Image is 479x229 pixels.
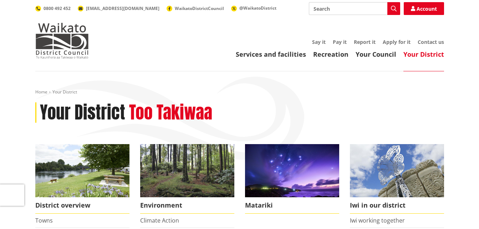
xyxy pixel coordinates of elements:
[404,2,444,15] a: Account
[52,89,77,95] span: Your District
[350,197,444,214] span: Iwi in our district
[140,217,179,224] a: Climate Action
[129,102,212,123] h2: Too Takiwaa
[35,89,444,95] nav: breadcrumb
[35,23,89,58] img: Waikato District Council - Te Kaunihera aa Takiwaa o Waikato
[356,50,396,58] a: Your Council
[350,144,444,214] a: Turangawaewae Ngaruawahia Iwi in our district
[350,217,405,224] a: Iwi working together
[383,39,411,45] a: Apply for it
[35,144,129,197] img: Ngaruawahia 0015
[333,39,347,45] a: Pay it
[245,144,339,197] img: Matariki over Whiaangaroa
[44,5,71,11] span: 0800 492 452
[40,102,125,123] h1: Your District
[35,89,47,95] a: Home
[403,50,444,58] a: Your District
[309,2,400,15] input: Search input
[35,197,129,214] span: District overview
[35,144,129,214] a: Ngaruawahia 0015 District overview
[167,5,224,11] a: WaikatoDistrictCouncil
[35,5,71,11] a: 0800 492 452
[354,39,376,45] a: Report it
[35,217,53,224] a: Towns
[140,144,234,214] a: Environment
[312,39,326,45] a: Say it
[140,197,234,214] span: Environment
[350,144,444,197] img: Turangawaewae Ngaruawahia
[231,5,276,11] a: @WaikatoDistrict
[78,5,159,11] a: [EMAIL_ADDRESS][DOMAIN_NAME]
[175,5,224,11] span: WaikatoDistrictCouncil
[239,5,276,11] span: @WaikatoDistrict
[236,50,306,58] a: Services and facilities
[245,197,339,214] span: Matariki
[86,5,159,11] span: [EMAIL_ADDRESS][DOMAIN_NAME]
[140,144,234,197] img: biodiversity- Wright's Bush_16x9 crop
[245,144,339,214] a: Matariki
[313,50,348,58] a: Recreation
[418,39,444,45] a: Contact us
